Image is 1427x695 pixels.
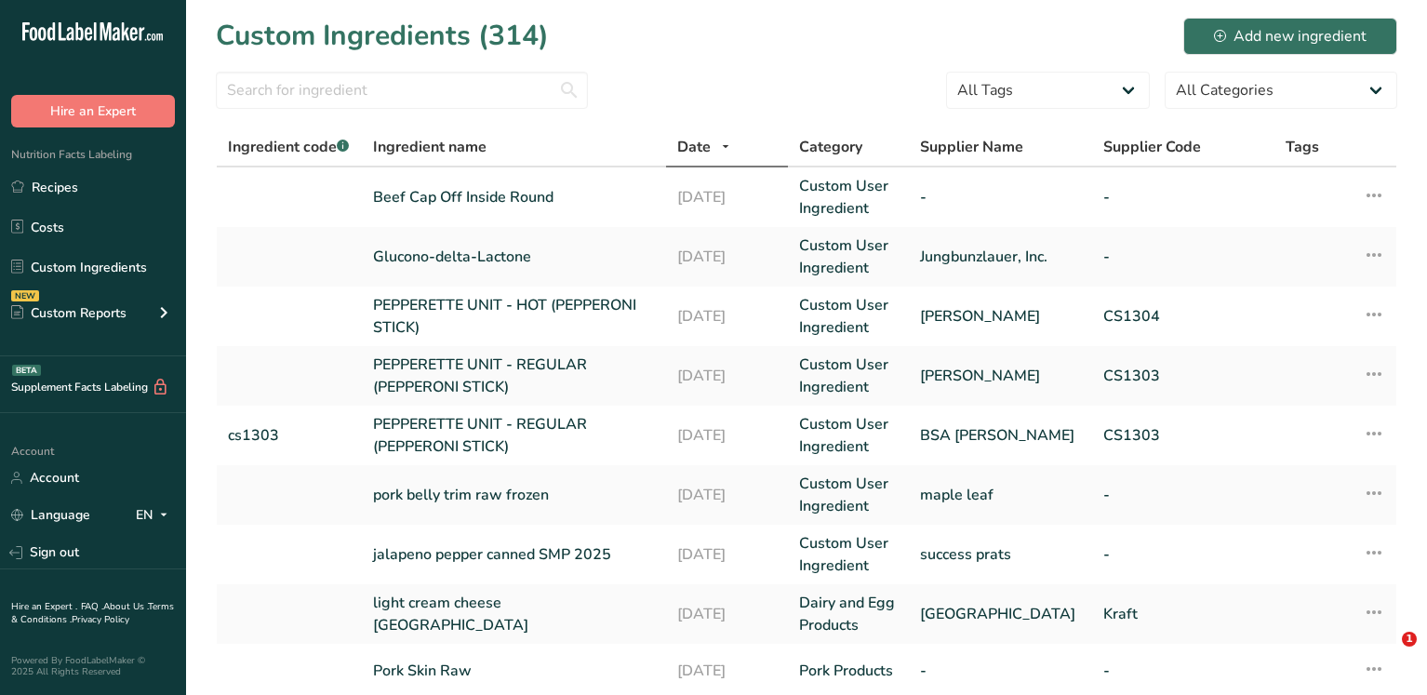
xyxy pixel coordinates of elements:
[677,365,777,387] a: [DATE]
[11,303,127,323] div: Custom Reports
[1103,186,1263,208] a: -
[920,136,1023,158] span: Supplier Name
[1103,603,1263,625] a: Kraft
[11,600,77,613] a: Hire an Expert .
[920,484,1081,506] a: maple leaf
[373,294,655,339] a: PEPPERETTE UNIT - HOT (PEPPERONI STICK)
[1183,18,1397,55] button: Add new ingredient
[1402,632,1417,647] span: 1
[799,413,899,458] a: Custom User Ingredient
[1214,25,1367,47] div: Add new ingredient
[799,175,899,220] a: Custom User Ingredient
[72,613,129,626] a: Privacy Policy
[11,95,175,127] button: Hire an Expert
[1103,246,1263,268] a: -
[1103,305,1263,327] a: CS1304
[677,424,777,447] a: [DATE]
[920,186,1081,208] a: -
[373,186,655,208] a: Beef Cap Off Inside Round
[920,305,1081,327] a: [PERSON_NAME]
[103,600,148,613] a: About Us .
[1103,484,1263,506] a: -
[216,72,588,109] input: Search for ingredient
[799,592,899,636] a: Dairy and Egg Products
[920,365,1081,387] a: [PERSON_NAME]
[373,592,655,636] a: light cream cheese [GEOGRAPHIC_DATA]
[373,543,655,566] a: jalapeno pepper canned SMP 2025
[920,543,1081,566] a: success prats
[799,354,899,398] a: Custom User Ingredient
[1364,632,1408,676] iframe: Intercom live chat
[373,413,655,458] a: PEPPERETTE UNIT - REGULAR (PEPPERONI STICK)
[677,186,777,208] a: [DATE]
[677,543,777,566] a: [DATE]
[1103,136,1201,158] span: Supplier Code
[373,136,487,158] span: Ingredient name
[1103,365,1263,387] a: CS1303
[920,603,1081,625] a: [GEOGRAPHIC_DATA]
[799,473,899,517] a: Custom User Ingredient
[12,365,41,376] div: BETA
[1103,424,1263,447] a: CS1303
[1286,136,1319,158] span: Tags
[799,660,899,682] a: Pork Products
[11,290,39,301] div: NEW
[216,15,549,57] h1: Custom Ingredients (314)
[11,600,174,626] a: Terms & Conditions .
[11,655,175,677] div: Powered By FoodLabelMaker © 2025 All Rights Reserved
[920,246,1081,268] a: Jungbunzlauer, Inc.
[799,136,862,158] span: Category
[373,246,655,268] a: Glucono-delta-Lactone
[1103,660,1263,682] a: -
[799,234,899,279] a: Custom User Ingredient
[1103,543,1263,566] a: -
[677,603,777,625] a: [DATE]
[677,484,777,506] a: [DATE]
[920,660,1081,682] a: -
[373,354,655,398] a: PEPPERETTE UNIT - REGULAR (PEPPERONI STICK)
[799,532,899,577] a: Custom User Ingredient
[373,660,655,682] a: Pork Skin Raw
[136,504,175,527] div: EN
[677,136,711,158] span: Date
[373,484,655,506] a: pork belly trim raw frozen
[11,499,90,531] a: Language
[228,424,351,447] a: cs1303
[81,600,103,613] a: FAQ .
[677,660,777,682] a: [DATE]
[799,294,899,339] a: Custom User Ingredient
[677,305,777,327] a: [DATE]
[228,137,349,157] span: Ingredient code
[920,424,1081,447] a: BSA [PERSON_NAME]
[677,246,777,268] a: [DATE]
